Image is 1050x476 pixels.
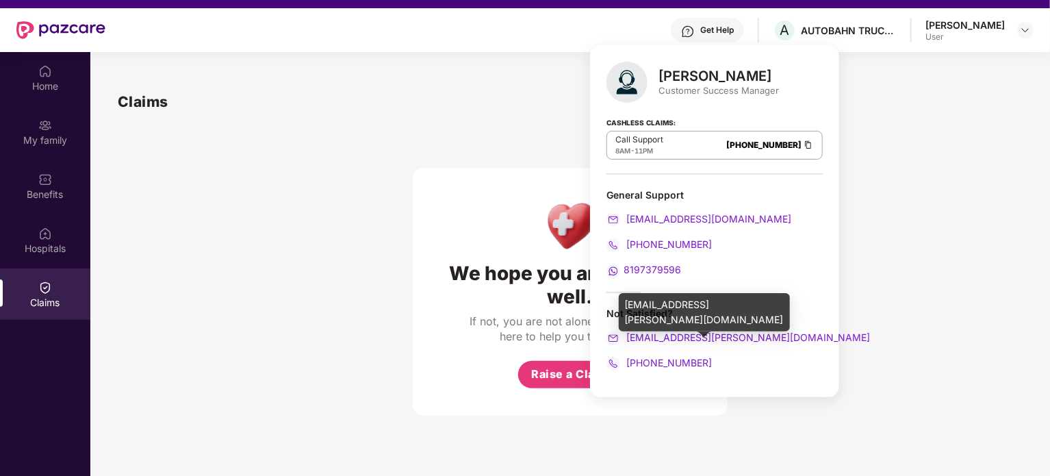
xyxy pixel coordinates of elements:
[518,361,623,388] button: Raise a Claim
[658,84,779,97] div: Customer Success Manager
[619,293,790,331] div: [EMAIL_ADDRESS][PERSON_NAME][DOMAIN_NAME]
[606,213,620,227] img: svg+xml;base64,PHN2ZyB4bWxucz0iaHR0cDovL3d3dy53My5vcmcvMjAwMC9zdmciIHdpZHRoPSIyMCIgaGVpZ2h0PSIyMC...
[624,331,870,343] span: [EMAIL_ADDRESS][PERSON_NAME][DOMAIN_NAME]
[801,24,897,37] div: AUTOBAHN TRUCKING
[615,134,663,145] p: Call Support
[635,147,653,155] span: 11PM
[606,213,791,225] a: [EMAIL_ADDRESS][DOMAIN_NAME]
[38,64,52,78] img: svg+xml;base64,PHN2ZyBpZD0iSG9tZSIgeG1sbnM9Imh0dHA6Ly93d3cudzMub3JnLzIwMDAvc3ZnIiB3aWR0aD0iMjAiIG...
[38,118,52,132] img: svg+xml;base64,PHN2ZyB3aWR0aD0iMjAiIGhlaWdodD0iMjAiIHZpZXdCb3g9IjAgMCAyMCAyMCIgZmlsbD0ibm9uZSIgeG...
[38,173,52,186] img: svg+xml;base64,PHN2ZyBpZD0iQmVuZWZpdHMiIHhtbG5zPSJodHRwOi8vd3d3LnczLm9yZy8yMDAwL3N2ZyIgd2lkdGg9Ij...
[925,18,1005,32] div: [PERSON_NAME]
[606,307,823,320] div: Not Satisfied?
[606,307,823,371] div: Not Satisfied?
[615,145,663,156] div: -
[658,68,779,84] div: [PERSON_NAME]
[681,25,695,38] img: svg+xml;base64,PHN2ZyBpZD0iSGVscC0zMngzMiIgeG1sbnM9Imh0dHA6Ly93d3cudzMub3JnLzIwMDAvc3ZnIiB3aWR0aD...
[541,195,600,255] img: Health Care
[606,357,620,371] img: svg+xml;base64,PHN2ZyB4bWxucz0iaHR0cDovL3d3dy53My5vcmcvMjAwMC9zdmciIHdpZHRoPSIyMCIgaGVpZ2h0PSIyMC...
[624,264,681,275] span: 8197379596
[440,262,700,308] div: We hope you are safe and well.
[615,147,630,155] span: 8AM
[606,357,712,368] a: [PHONE_NUMBER]
[1020,25,1031,36] img: svg+xml;base64,PHN2ZyBpZD0iRHJvcGRvd24tMzJ4MzIiIHhtbG5zPSJodHRwOi8vd3d3LnczLm9yZy8yMDAwL3N2ZyIgd2...
[606,331,620,345] img: svg+xml;base64,PHN2ZyB4bWxucz0iaHR0cDovL3d3dy53My5vcmcvMjAwMC9zdmciIHdpZHRoPSIyMCIgaGVpZ2h0PSIyMC...
[624,357,712,368] span: [PHONE_NUMBER]
[606,188,823,278] div: General Support
[118,90,168,113] h1: Claims
[624,238,712,250] span: [PHONE_NUMBER]
[38,227,52,240] img: svg+xml;base64,PHN2ZyBpZD0iSG9zcGl0YWxzIiB4bWxucz0iaHR0cDovL3d3dy53My5vcmcvMjAwMC9zdmciIHdpZHRoPS...
[700,25,734,36] div: Get Help
[606,188,823,201] div: General Support
[606,264,620,278] img: svg+xml;base64,PHN2ZyB4bWxucz0iaHR0cDovL3d3dy53My5vcmcvMjAwMC9zdmciIHdpZHRoPSIyMCIgaGVpZ2h0PSIyMC...
[606,62,648,103] img: svg+xml;base64,PHN2ZyB4bWxucz0iaHR0cDovL3d3dy53My5vcmcvMjAwMC9zdmciIHhtbG5zOnhsaW5rPSJodHRwOi8vd3...
[606,264,681,275] a: 8197379596
[780,22,790,38] span: A
[606,238,712,250] a: [PHONE_NUMBER]
[606,331,870,343] a: [EMAIL_ADDRESS][PERSON_NAME][DOMAIN_NAME]
[468,314,673,344] div: If not, you are not alone in this. We are here to help you through it.
[606,238,620,252] img: svg+xml;base64,PHN2ZyB4bWxucz0iaHR0cDovL3d3dy53My5vcmcvMjAwMC9zdmciIHdpZHRoPSIyMCIgaGVpZ2h0PSIyMC...
[803,139,814,151] img: Clipboard Icon
[38,281,52,295] img: svg+xml;base64,PHN2ZyBpZD0iQ2xhaW0iIHhtbG5zPSJodHRwOi8vd3d3LnczLm9yZy8yMDAwL3N2ZyIgd2lkdGg9IjIwIi...
[925,32,1005,42] div: User
[606,114,676,129] strong: Cashless Claims:
[624,213,791,225] span: [EMAIL_ADDRESS][DOMAIN_NAME]
[531,366,609,383] span: Raise a Claim
[16,21,105,39] img: New Pazcare Logo
[726,140,802,150] a: [PHONE_NUMBER]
